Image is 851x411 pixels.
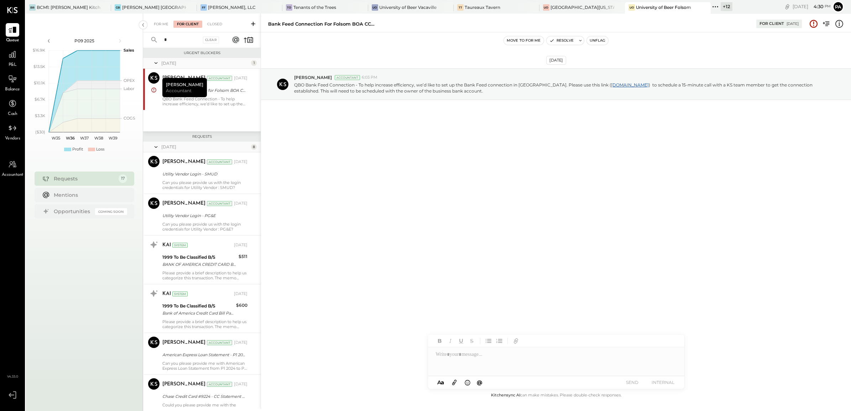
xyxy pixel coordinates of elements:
[435,379,447,386] button: Aa
[54,191,124,199] div: Mentions
[0,158,25,178] a: Accountant
[286,4,292,11] div: To
[546,56,566,65] div: [DATE]
[162,270,247,280] div: Please provide a brief description to help us categorize this transaction. The memo might be help...
[467,336,476,346] button: Strikethrough
[362,75,377,80] span: 6:03 PM
[162,75,205,82] div: [PERSON_NAME]
[124,78,135,83] text: OPEX
[446,336,455,346] button: Italic
[162,180,247,190] div: Can you please provide us with the login credentials for Utility Vendor : SMUD?
[124,48,134,53] text: Sales
[204,21,226,28] div: Closed
[649,378,677,387] button: INTERNAL
[161,144,249,150] div: [DATE]
[234,201,247,206] div: [DATE]
[172,291,188,296] div: System
[33,64,45,69] text: $13.5K
[484,336,493,346] button: Unordered List
[162,339,205,346] div: [PERSON_NAME]
[628,4,635,11] div: Uo
[234,75,247,81] div: [DATE]
[832,1,844,12] button: Pa
[721,2,732,11] div: + 12
[80,136,89,141] text: W37
[6,37,19,44] span: Queue
[495,336,504,346] button: Ordered List
[587,36,608,45] button: Unflag
[5,136,20,142] span: Vendors
[475,378,485,387] button: @
[208,4,256,10] div: [PERSON_NAME], LLC
[294,74,332,80] span: [PERSON_NAME]
[162,254,236,261] div: 1999 To Be Classified B/S
[166,88,192,94] span: Accountant
[162,393,245,400] div: Chase Credit Card #9224 - CC Statement from P1 2024 to P3 2025
[162,302,234,310] div: 1999 To Be Classified B/S
[207,382,232,387] div: Accountant
[162,222,247,232] div: Can you please provide us with the login credentials for Utility Vendor : PG&E?
[33,48,45,53] text: $16.9K
[52,136,60,141] text: W35
[122,4,186,10] div: [PERSON_NAME] [GEOGRAPHIC_DATA]
[9,62,17,68] span: P&L
[372,4,378,11] div: Uo
[162,170,245,178] div: Utility Vendor Login - SMUD
[150,21,172,28] div: For Me
[0,121,25,142] a: Vendors
[162,319,247,329] div: Please provide a brief description to help us categorize this transaction. The memo might be help...
[239,253,247,260] div: $511
[162,361,247,371] div: Can you please provide me with American Express Loan Statement from P1 2024 to P6 2025?
[465,4,500,10] div: Taureaux Tavern
[0,97,25,117] a: Cash
[5,86,20,93] span: Balance
[162,78,207,97] div: [PERSON_NAME]
[207,201,232,206] div: Accountant
[787,21,799,26] div: [DATE]
[35,130,45,135] text: ($30)
[162,310,234,317] div: Bank of America Credit Card Bill Payment
[477,379,482,386] span: @
[94,136,103,141] text: W38
[268,21,375,27] div: Bank Feed Connection for Folsom BOA CC #4785, Folsom BOA Checking# 3070 and Folsom BOA CC #3731 n...
[35,97,45,102] text: $6.7K
[543,4,549,11] div: Uo
[457,4,464,11] div: TT
[162,96,247,106] div: QBO Bank Feed Connection - To help increase efficiency, we’d like to set up the Bank Feed connect...
[203,37,219,43] div: Clear
[293,4,336,10] div: Tenants of the Trees
[162,242,171,249] div: KAI
[784,3,791,10] div: copy link
[207,159,232,164] div: Accountant
[234,242,247,248] div: [DATE]
[234,381,247,387] div: [DATE]
[636,4,691,10] div: University of Beer Folsom
[54,38,115,44] div: P09 2025
[108,136,117,141] text: W39
[96,147,104,152] div: Loss
[119,174,127,183] div: 17
[8,111,17,117] span: Cash
[162,261,236,268] div: BANK OF AMERICA CREDIT CARD Bill Payment
[456,336,466,346] button: Underline
[251,144,257,150] div: 8
[173,21,202,28] div: For Client
[162,381,205,388] div: [PERSON_NAME]
[0,72,25,93] a: Balance
[618,378,647,387] button: SEND
[54,208,92,215] div: Opportunities
[162,200,205,207] div: [PERSON_NAME]
[54,175,115,182] div: Requests
[435,336,444,346] button: Bold
[172,243,188,248] div: System
[379,4,437,10] div: University of Beer Vacaville
[550,4,614,10] div: [GEOGRAPHIC_DATA][US_STATE]
[234,291,247,297] div: [DATE]
[162,158,205,165] div: [PERSON_NAME]
[441,379,444,386] span: a
[234,159,247,165] div: [DATE]
[95,208,127,215] div: Coming Soon
[0,48,25,68] a: P&L
[37,4,100,10] div: BCM1: [PERSON_NAME] Kitchen Bar Market
[294,82,818,94] p: QBO Bank Feed Connection - To help increase efficiency, we’d like to set up the Bank Feed connect...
